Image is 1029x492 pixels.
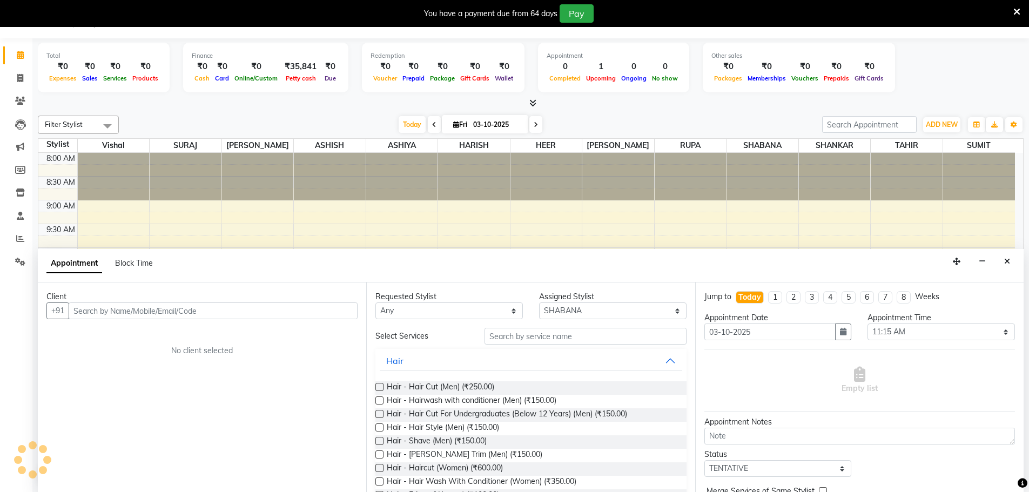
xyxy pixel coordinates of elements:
div: ₹0 [852,60,886,73]
div: ₹35,841 [280,60,321,73]
div: Total [46,51,161,60]
span: Wallet [492,75,516,82]
span: Memberships [745,75,789,82]
span: Empty list [842,367,878,394]
div: Jump to [704,291,731,302]
span: HARISH [438,139,510,152]
span: [PERSON_NAME] [222,139,294,152]
span: TAHIR [871,139,943,152]
li: 1 [768,291,782,304]
span: Hair - Hairwash with conditioner (Men) (₹150.00) [387,395,556,408]
div: Hair [386,354,403,367]
div: 0 [618,60,649,73]
span: SUMIT [943,139,1015,152]
div: 9:30 AM [44,224,77,235]
div: ₹0 [711,60,745,73]
span: ADD NEW [926,120,958,129]
div: ₹0 [46,60,79,73]
span: Products [130,75,161,82]
span: ASHISH [294,139,366,152]
span: ASHIYA [366,139,438,152]
li: 5 [842,291,856,304]
div: ₹0 [100,60,130,73]
span: Gift Cards [458,75,492,82]
span: Vouchers [789,75,821,82]
button: ADD NEW [923,117,960,132]
span: RUPA [655,139,727,152]
span: Package [427,75,458,82]
span: Online/Custom [232,75,280,82]
div: 9:00 AM [44,200,77,212]
span: Hair - Shave (Men) (₹150.00) [387,435,487,449]
div: You have a payment due from 64 days [424,8,557,19]
span: Prepaids [821,75,852,82]
div: 1 [583,60,618,73]
div: ₹0 [321,60,340,73]
span: Block Time [115,258,153,268]
div: Finance [192,51,340,60]
div: 10:00 AM [40,248,77,259]
div: Appointment [547,51,681,60]
span: Petty cash [283,75,319,82]
span: Gift Cards [852,75,886,82]
div: ₹0 [192,60,212,73]
span: Due [322,75,339,82]
span: Hair - Hair Style (Men) (₹150.00) [387,422,499,435]
span: SURAJ [150,139,221,152]
input: yyyy-mm-dd [704,323,836,340]
div: ₹0 [212,60,232,73]
div: ₹0 [232,60,280,73]
li: 6 [860,291,874,304]
span: Completed [547,75,583,82]
div: Redemption [371,51,516,60]
span: Upcoming [583,75,618,82]
div: Stylist [38,139,77,150]
li: 3 [805,291,819,304]
div: ₹0 [371,60,400,73]
span: Fri [450,120,470,129]
div: Status [704,449,852,460]
button: Pay [560,4,594,23]
span: [PERSON_NAME] [582,139,654,152]
span: Hair - Haircut (Women) (₹600.00) [387,462,503,476]
li: 8 [897,291,911,304]
input: Search by Name/Mobile/Email/Code [69,302,358,319]
span: Hair - Hair Cut For Undergraduates (Below 12 Years) (Men) (₹150.00) [387,408,627,422]
input: 2025-10-03 [470,117,524,133]
span: Ongoing [618,75,649,82]
span: Expenses [46,75,79,82]
button: Close [999,253,1015,270]
div: ₹0 [130,60,161,73]
input: Search by service name [485,328,687,345]
li: 2 [786,291,801,304]
li: 4 [823,291,837,304]
span: Sales [79,75,100,82]
div: Select Services [367,331,476,342]
input: Search Appointment [822,116,917,133]
div: ₹0 [427,60,458,73]
div: ₹0 [745,60,789,73]
span: Card [212,75,232,82]
div: ₹0 [492,60,516,73]
span: Appointment [46,254,102,273]
div: Weeks [915,291,939,302]
button: Hair [380,351,682,370]
div: Client [46,291,358,302]
div: ₹0 [79,60,100,73]
div: ₹0 [458,60,492,73]
span: Vishal [78,139,150,152]
span: No show [649,75,681,82]
button: +91 [46,302,69,319]
span: Today [399,116,426,133]
span: Packages [711,75,745,82]
span: Hair - Hair Wash With Conditioner (Women) (₹350.00) [387,476,576,489]
div: 0 [547,60,583,73]
span: HEER [510,139,582,152]
div: ₹0 [400,60,427,73]
span: Services [100,75,130,82]
span: Prepaid [400,75,427,82]
div: Appointment Date [704,312,852,323]
div: Appointment Time [867,312,1015,323]
span: Hair - Hair Cut (Men) (₹250.00) [387,381,494,395]
div: Other sales [711,51,886,60]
